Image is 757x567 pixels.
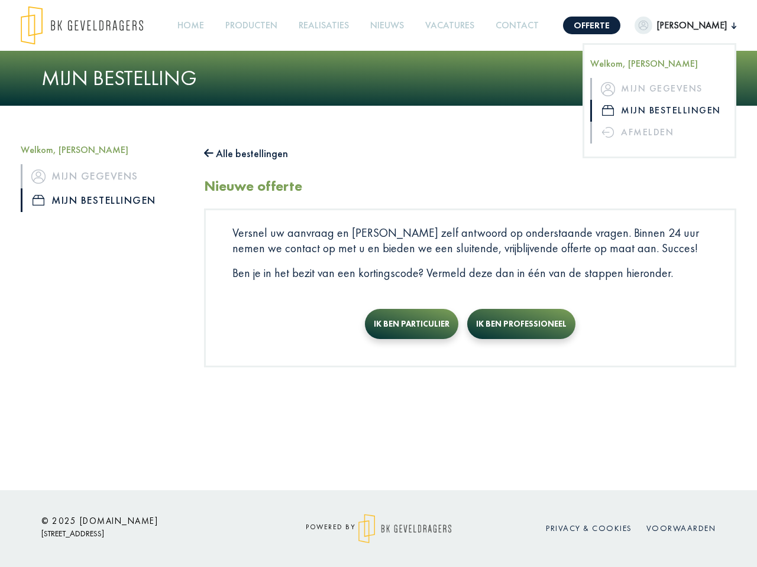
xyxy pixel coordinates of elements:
img: logo [21,6,143,45]
h5: Welkom, [PERSON_NAME] [21,144,186,155]
button: Alle bestellingen [204,144,288,163]
a: iconMijn gegevens [590,78,729,100]
h1: Mijn bestelling [41,66,716,91]
h6: © 2025 [DOMAIN_NAME] [41,516,254,526]
a: Afmelden [590,122,729,144]
div: powered by [272,514,485,543]
button: Ik ben particulier [365,309,458,339]
a: Privacy & cookies [546,523,632,533]
a: Vacatures [420,12,479,39]
a: iconMijn bestellingen [21,188,186,212]
img: dummypic.png [635,17,652,34]
a: Home [173,12,209,39]
a: Offerte [563,17,620,34]
a: Nieuws [365,12,409,39]
a: iconMijn bestellingen [590,100,729,122]
a: Realisaties [294,12,354,39]
img: icon [602,105,614,116]
a: Producten [221,12,282,39]
img: icon [601,82,615,96]
p: Ben je in het bezit van een kortingscode? Vermeld deze dan in één van de stappen hieronder. [232,265,708,281]
h5: Welkom, [PERSON_NAME] [590,58,729,69]
img: logo [358,514,451,543]
span: [PERSON_NAME] [652,18,732,32]
p: [STREET_ADDRESS] [41,526,254,541]
a: Contact [491,12,544,39]
button: Ik ben professioneel [467,309,575,339]
img: icon [33,195,44,206]
a: iconMijn gegevens [21,164,186,188]
button: [PERSON_NAME] [635,17,736,34]
div: [PERSON_NAME] [583,43,736,158]
img: icon [31,170,46,184]
p: Versnel uw aanvraag en [PERSON_NAME] zelf antwoord op onderstaande vragen. Binnen 24 uur nemen we... [232,225,708,256]
a: Voorwaarden [646,523,716,533]
img: icon [602,127,614,138]
h2: Nieuwe offerte [204,178,302,195]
